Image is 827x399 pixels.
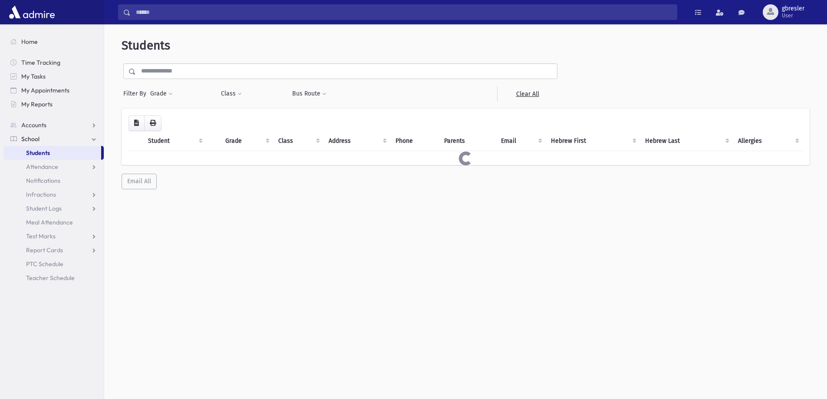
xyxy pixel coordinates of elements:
span: Home [21,38,38,46]
img: AdmirePro [7,3,57,21]
th: Student [143,131,206,151]
span: Filter By [123,89,150,98]
button: Class [221,86,242,102]
span: Test Marks [26,232,56,240]
a: Teacher Schedule [3,271,104,285]
span: User [782,12,804,19]
a: My Appointments [3,83,104,97]
button: Bus Route [292,86,327,102]
span: gbresler [782,5,804,12]
span: My Tasks [21,73,46,80]
span: Time Tracking [21,59,60,66]
th: Address [323,131,390,151]
th: Hebrew Last [640,131,733,151]
a: Home [3,35,104,49]
a: My Reports [3,97,104,111]
span: School [21,135,40,143]
a: Accounts [3,118,104,132]
a: Student Logs [3,201,104,215]
a: Infractions [3,188,104,201]
span: Infractions [26,191,56,198]
span: Accounts [21,121,46,129]
a: Students [3,146,101,160]
span: Attendance [26,163,58,171]
span: Student Logs [26,204,62,212]
th: Hebrew First [546,131,640,151]
button: CSV [128,115,145,131]
th: Parents [439,131,495,151]
input: Search [131,4,677,20]
button: Print [144,115,161,131]
span: My Reports [21,100,53,108]
span: Students [122,38,170,53]
th: Phone [390,131,439,151]
a: School [3,132,104,146]
a: PTC Schedule [3,257,104,271]
a: Test Marks [3,229,104,243]
a: My Tasks [3,69,104,83]
span: Meal Attendance [26,218,73,226]
th: Class [273,131,323,151]
span: PTC Schedule [26,260,63,268]
th: Email [496,131,546,151]
span: My Appointments [21,86,69,94]
span: Teacher Schedule [26,274,75,282]
span: Report Cards [26,246,63,254]
button: Grade [150,86,173,102]
button: Email All [122,174,157,189]
a: Attendance [3,160,104,174]
a: Report Cards [3,243,104,257]
a: Time Tracking [3,56,104,69]
th: Allergies [733,131,803,151]
a: Clear All [497,86,557,102]
th: Grade [220,131,273,151]
span: Students [26,149,50,157]
a: Notifications [3,174,104,188]
a: Meal Attendance [3,215,104,229]
span: Notifications [26,177,60,185]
